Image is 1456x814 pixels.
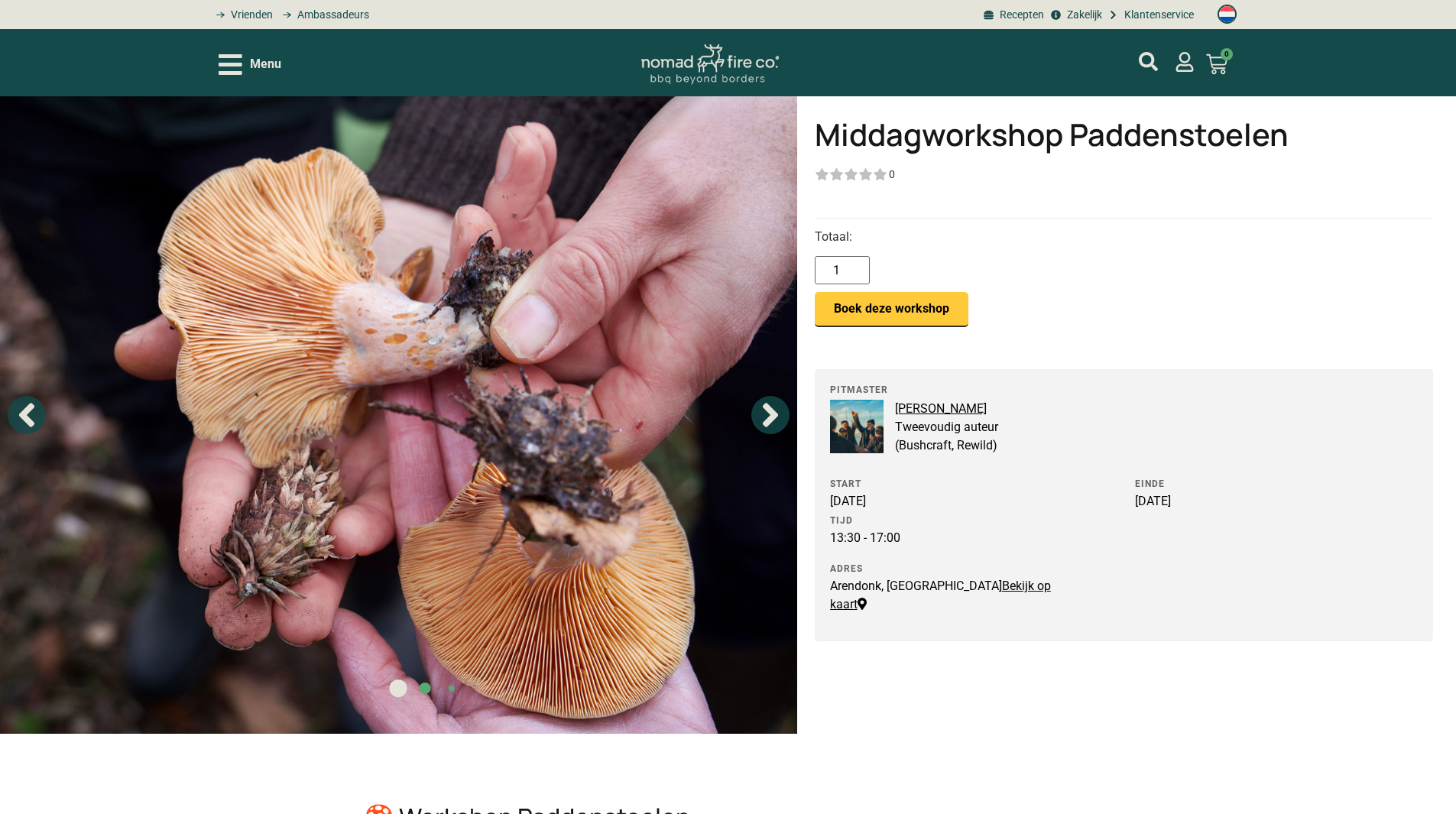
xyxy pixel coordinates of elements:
a: grill bill vrienden [211,7,273,23]
input: Productaantal [815,256,870,284]
span: Adres [830,563,863,574]
span: Previous slide [8,396,46,434]
a: [PERSON_NAME] [895,401,987,416]
img: Nomad Logo [641,44,779,85]
span: Go to slide 3 [449,685,456,691]
h1: Middagworkshop Paddenstoelen [815,119,1433,150]
span: Einde [1135,478,1165,489]
span: Go to slide 1 [390,679,407,697]
div: 0 [889,167,895,182]
div: Open/Close Menu [219,51,281,78]
span: Menu [250,55,281,73]
a: grill bill ambassadors [277,7,368,23]
div: Arendonk, [GEOGRAPHIC_DATA] [830,577,1056,614]
span: Ambassadeurs [293,7,369,23]
div: [DATE] [830,492,1056,511]
span: Klantenservice [1120,7,1194,23]
a: mijn account [1175,52,1195,72]
a: mijn account [1139,52,1158,71]
img: vissen met Grill Bill op oosterschelde-7615-N [830,400,884,453]
a: 0 [1188,44,1246,84]
button: Boek deze workshop [815,292,968,327]
div: [DATE] [1135,492,1361,511]
span: Vrienden [227,7,273,23]
span: Next slide [751,396,790,434]
img: Nederlands [1218,5,1237,24]
a: BBQ recepten [981,7,1044,23]
span: Go to slide 2 [420,682,431,693]
div: 13:30 - 17:00 [830,529,1056,547]
span: Zakelijk [1063,7,1102,23]
span: Tijd [830,515,853,526]
span: Start [830,478,861,489]
span: 0 [1221,48,1233,60]
div: Totaal: [815,218,1433,257]
span: Recepten [996,7,1044,23]
a: grill bill klantenservice [1106,7,1194,23]
span: Pitmaster [830,385,1418,394]
span: Tweevoudig auteur (Bushcraft, Rewild) [830,418,1056,455]
a: grill bill zakeljk [1048,7,1101,23]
